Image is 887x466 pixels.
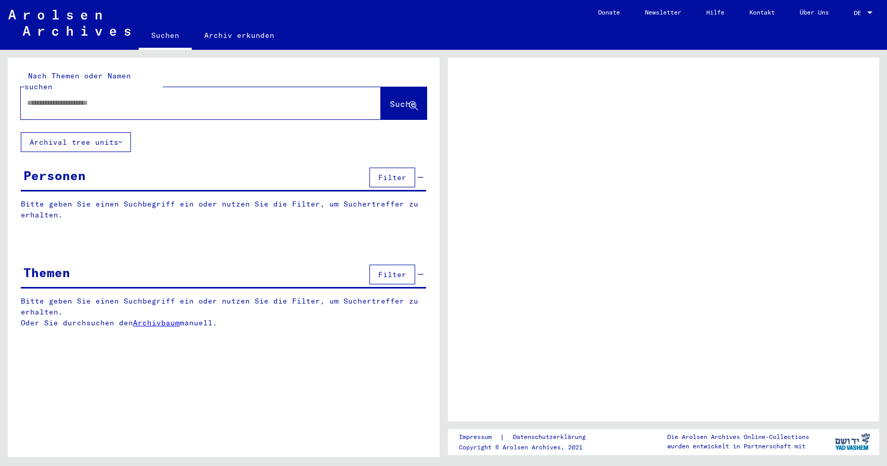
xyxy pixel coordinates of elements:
[378,173,406,182] span: Filter
[139,23,192,50] a: Suchen
[21,199,426,221] p: Bitte geben Sie einen Suchbegriff ein oder nutzen Sie die Filter, um Suchertreffer zu erhalten.
[133,318,180,327] a: Archivbaum
[459,432,598,443] div: |
[378,270,406,279] span: Filter
[833,429,872,455] img: yv_logo.png
[24,71,131,91] mat-label: Nach Themen oder Namen suchen
[21,132,131,152] button: Archival tree units
[667,432,809,442] p: Die Arolsen Archives Online-Collections
[8,10,130,36] img: Arolsen_neg.svg
[23,263,70,282] div: Themen
[21,296,427,328] p: Bitte geben Sie einen Suchbegriff ein oder nutzen Sie die Filter, um Suchertreffer zu erhalten. O...
[23,166,86,185] div: Personen
[381,87,427,119] button: Suche
[369,168,415,187] button: Filter
[459,432,500,443] a: Impressum
[390,99,416,109] span: Suche
[459,443,598,452] p: Copyright © Arolsen Archives, 2021
[505,432,598,443] a: Datenschutzerklärung
[667,442,809,451] p: wurden entwickelt in Partnerschaft mit
[369,265,415,284] button: Filter
[854,9,865,17] span: DE
[192,23,287,48] a: Archiv erkunden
